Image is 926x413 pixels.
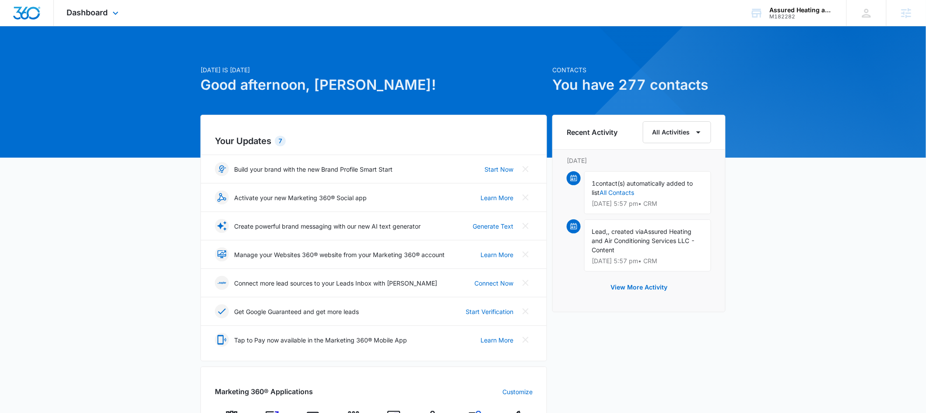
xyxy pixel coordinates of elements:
h2: Your Updates [215,134,533,148]
a: Customize [502,387,533,396]
p: [DATE] 5:57 pm • CRM [592,201,704,207]
button: Close [519,247,533,261]
p: Connect more lead sources to your Leads Inbox with [PERSON_NAME] [234,279,437,288]
a: All Contacts [600,189,634,196]
span: Dashboard [67,8,108,17]
span: 1 [592,180,596,187]
button: View More Activity [602,277,676,298]
h6: Recent Activity [567,127,617,138]
a: Learn More [481,335,513,345]
span: Lead, [592,228,608,235]
p: Activate your new Marketing 360® Social app [234,193,367,202]
div: account id [770,14,834,20]
span: contact(s) automatically added to list [592,180,693,196]
a: Learn More [481,193,513,202]
a: Generate Text [473,222,513,231]
p: Tap to Pay now available in the Marketing 360® Mobile App [234,335,407,345]
a: Start Now [484,165,513,174]
p: Manage your Websites 360® website from your Marketing 360® account [234,250,445,259]
span: Assured Heating and Air Conditioning Services LLC - Content [592,228,695,254]
p: Build your brand with the new Brand Profile Smart Start [234,165,393,174]
span: , created via [608,228,644,235]
button: Close [519,219,533,233]
p: [DATE] is [DATE] [200,65,547,74]
a: Start Verification [466,307,513,316]
p: [DATE] [567,156,711,165]
p: [DATE] 5:57 pm • CRM [592,258,704,264]
a: Connect Now [474,279,513,288]
h2: Marketing 360® Applications [215,386,313,397]
h1: You have 277 contacts [552,74,726,95]
button: Close [519,276,533,290]
button: Close [519,333,533,347]
div: account name [770,7,834,14]
p: Contacts [552,65,726,74]
button: All Activities [643,121,711,143]
a: Learn More [481,250,513,259]
h1: Good afternoon, [PERSON_NAME]! [200,74,547,95]
p: Get Google Guaranteed and get more leads [234,307,359,316]
div: 7 [275,136,286,146]
button: Close [519,162,533,176]
button: Close [519,304,533,318]
p: Create powerful brand messaging with our new AI text generator [234,222,421,231]
button: Close [519,191,533,205]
